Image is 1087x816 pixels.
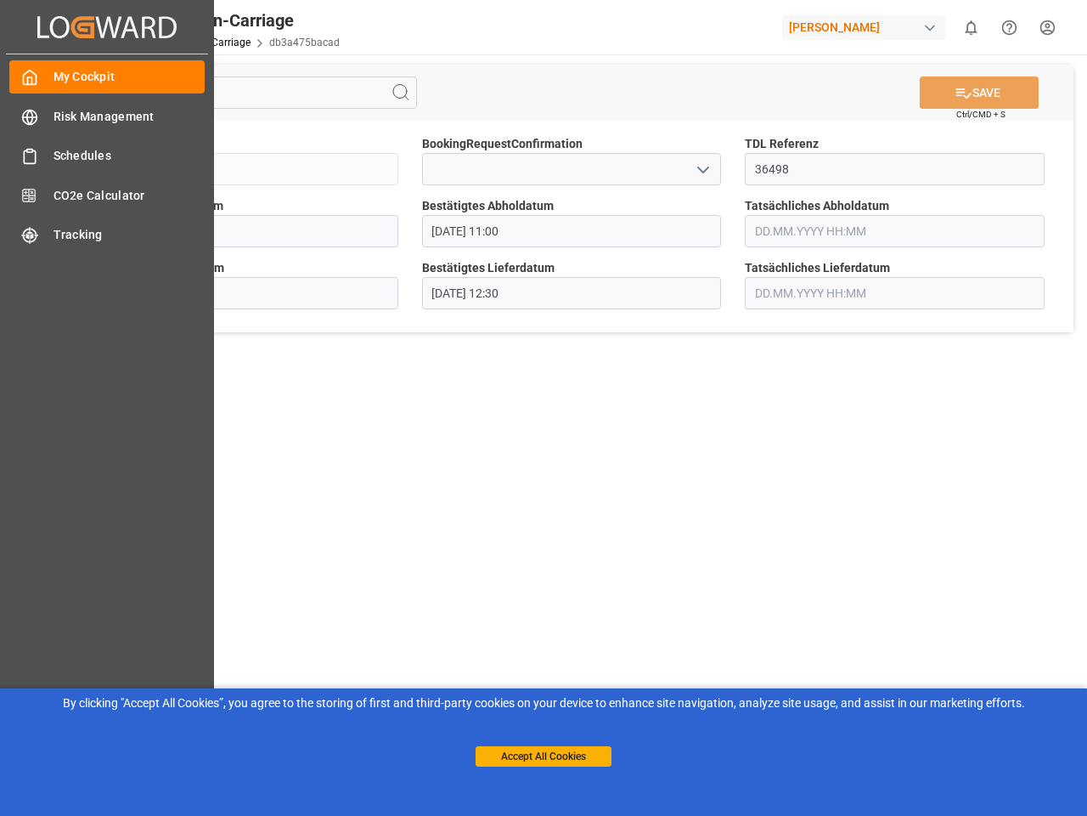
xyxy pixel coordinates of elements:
a: Schedules [9,139,205,173]
a: Tracking [9,218,205,252]
span: BookingRequestConfirmation [422,135,583,153]
input: DD.MM.YYYY HH:MM [99,215,398,247]
input: DD.MM.YYYY HH:MM [422,215,722,247]
span: Tracking [54,226,206,244]
span: Tatsächliches Abholdatum [745,197,889,215]
span: Ctrl/CMD + S [956,108,1005,121]
a: Risk Management [9,99,205,133]
span: Bestätigtes Lieferdatum [422,259,555,277]
input: DD.MM.YYYY HH:MM [422,277,722,309]
span: My Cockpit [54,68,206,86]
input: DD.MM.YYYY HH:MM [745,277,1045,309]
div: [PERSON_NAME] [782,15,945,40]
button: SAVE [920,76,1039,109]
span: Tatsächliches Lieferdatum [745,259,890,277]
span: Risk Management [54,108,206,126]
span: TDL Referenz [745,135,819,153]
a: CO2e Calculator [9,178,205,212]
div: By clicking "Accept All Cookies”, you agree to the storing of first and third-party cookies on yo... [12,694,1075,712]
button: open menu [690,156,715,183]
span: CO2e Calculator [54,187,206,205]
input: DD.MM.YYYY HH:MM [745,215,1045,247]
span: Schedules [54,147,206,165]
input: DD.MM.YYYY HH:MM [99,277,398,309]
button: show 0 new notifications [952,8,990,47]
button: [PERSON_NAME] [782,11,952,43]
button: Accept All Cookies [476,746,611,767]
a: My Cockpit [9,60,205,93]
input: Search Fields [78,76,417,109]
span: Bestätigtes Abholdatum [422,197,554,215]
button: Help Center [990,8,1028,47]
